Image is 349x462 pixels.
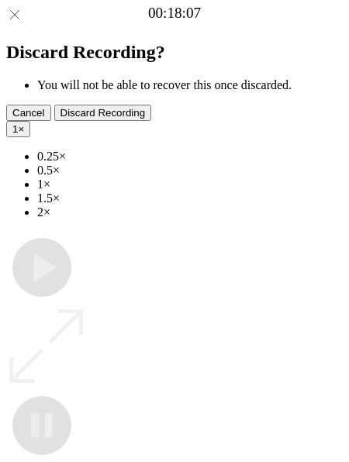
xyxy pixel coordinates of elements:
[37,78,343,92] li: You will not be able to recover this once discarded.
[6,105,51,121] button: Cancel
[12,123,18,135] span: 1
[54,105,152,121] button: Discard Recording
[37,191,343,205] li: 1.5×
[6,121,30,137] button: 1×
[37,205,343,219] li: 2×
[37,164,343,178] li: 0.5×
[37,150,343,164] li: 0.25×
[148,5,201,22] a: 00:18:07
[37,178,343,191] li: 1×
[6,42,343,63] h2: Discard Recording?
